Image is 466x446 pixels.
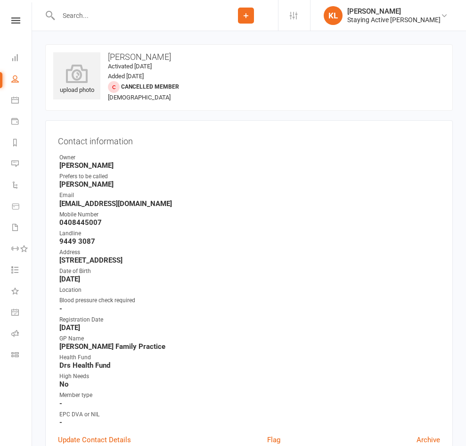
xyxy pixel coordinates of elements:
[267,434,280,446] a: Flag
[59,353,440,362] div: Health Fund
[11,303,33,324] a: General attendance kiosk mode
[59,161,440,170] strong: [PERSON_NAME]
[59,199,440,208] strong: [EMAIL_ADDRESS][DOMAIN_NAME]
[53,64,100,95] div: upload photo
[59,237,440,246] strong: 9449 3087
[11,281,33,303] a: What's New
[121,83,179,90] span: Cancelled member
[59,315,440,324] div: Registration Date
[59,210,440,219] div: Mobile Number
[59,323,440,332] strong: [DATE]
[108,73,144,80] time: Added [DATE]
[11,112,33,133] a: Payments
[53,52,445,62] h3: [PERSON_NAME]
[108,94,171,101] span: [DEMOGRAPHIC_DATA]
[59,305,440,313] strong: -
[59,372,440,381] div: High Needs
[59,361,440,370] strong: Drs Health Fund
[58,133,440,146] h3: Contact information
[59,153,440,162] div: Owner
[11,69,33,91] a: People
[108,63,152,70] time: Activated [DATE]
[59,248,440,257] div: Address
[11,133,33,154] a: Reports
[347,7,441,16] div: [PERSON_NAME]
[59,286,440,295] div: Location
[59,342,440,351] strong: [PERSON_NAME] Family Practice
[59,399,440,408] strong: -
[11,345,33,366] a: Class kiosk mode
[59,380,440,388] strong: No
[59,296,440,305] div: Blood pressure check required
[56,9,214,22] input: Search...
[59,275,440,283] strong: [DATE]
[59,172,440,181] div: Prefers to be called
[59,180,440,189] strong: [PERSON_NAME]
[11,197,33,218] a: Product Sales
[59,391,440,400] div: Member type
[59,229,440,238] div: Landline
[59,410,440,419] div: EPC DVA or NIL
[417,434,440,446] a: Archive
[11,91,33,112] a: Calendar
[59,267,440,276] div: Date of Birth
[324,6,343,25] div: KL
[11,48,33,69] a: Dashboard
[58,434,131,446] a: Update Contact Details
[59,334,440,343] div: GP Name
[59,191,440,200] div: Email
[59,256,440,264] strong: [STREET_ADDRESS]
[347,16,441,24] div: Staying Active [PERSON_NAME]
[59,418,440,427] strong: -
[59,218,440,227] strong: 0408445007
[11,324,33,345] a: Roll call kiosk mode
